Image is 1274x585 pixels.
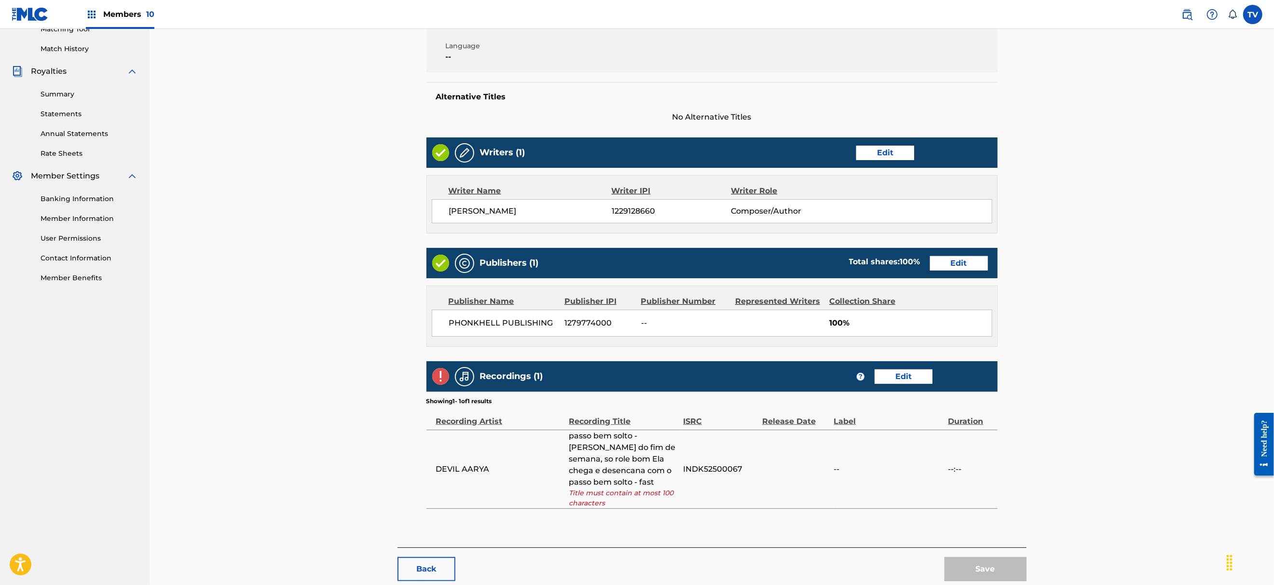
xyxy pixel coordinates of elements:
span: Title must contain at most 100 characters [569,488,679,508]
a: Member Information [41,214,138,224]
a: Summary [41,89,138,99]
div: Writer IPI [612,185,731,197]
div: Ziehen [1222,548,1237,577]
span: ? [857,373,864,381]
a: Member Benefits [41,273,138,283]
span: 10 [146,10,154,19]
a: User Permissions [41,233,138,244]
span: DEVIL AARYA [436,463,564,475]
span: Royalties [31,66,67,77]
img: Publishers [459,258,470,269]
span: Language [446,41,581,51]
div: ISRC [683,406,757,427]
a: Annual Statements [41,129,138,139]
a: Contact Information [41,253,138,263]
a: Statements [41,109,138,119]
div: Collection Share [829,296,911,307]
a: Edit [930,256,988,271]
img: expand [126,170,138,182]
div: Notifications [1228,10,1237,19]
img: search [1181,9,1193,20]
img: help [1206,9,1218,20]
img: Valid [432,255,449,272]
div: Label [834,406,944,427]
h5: Publishers (1) [480,258,539,269]
span: 100 % [900,257,920,266]
h5: Recordings (1) [480,371,543,382]
img: Recordings [459,371,470,382]
iframe: Chat Widget [1226,539,1274,585]
h5: Alternative Titles [436,92,988,102]
div: User Menu [1243,5,1262,24]
div: Total shares: [849,256,920,268]
span: -- [446,51,581,63]
img: Top Rightsholders [86,9,97,20]
span: Member Settings [31,170,99,182]
img: Valid [432,144,449,161]
img: Member Settings [12,170,23,182]
span: Composer/Author [731,205,840,217]
a: Edit [856,146,914,160]
img: Writers [459,147,470,159]
span: --:-- [948,463,992,475]
img: MLC Logo [12,7,49,21]
img: Invalid [432,368,449,385]
span: No Alternative Titles [426,111,998,123]
img: expand [126,66,138,77]
div: Writer Role [731,185,840,197]
p: Showing 1 - 1 of 1 results [426,397,492,406]
span: Members [103,9,154,20]
div: Publisher IPI [564,296,634,307]
span: 1229128660 [612,205,731,217]
a: Rate Sheets [41,149,138,159]
a: Public Search [1178,5,1197,24]
a: Edit [875,369,932,384]
h5: Writers (1) [480,147,525,158]
span: INDK52500067 [683,463,757,475]
div: Recording Artist [436,406,564,427]
span: 1279774000 [565,317,634,329]
span: [PERSON_NAME] [449,205,612,217]
iframe: Resource Center [1247,406,1274,483]
div: Release Date [762,406,829,427]
div: Recording Title [569,406,679,427]
div: Writer Name [449,185,612,197]
span: -- [834,463,944,475]
div: Duration [948,406,992,427]
img: Royalties [12,66,23,77]
a: Banking Information [41,194,138,204]
div: Publisher Name [449,296,557,307]
a: Match History [41,44,138,54]
div: Publisher Number [641,296,728,307]
span: 100% [829,317,992,329]
div: Help [1203,5,1222,24]
div: Chat-Widget [1226,539,1274,585]
span: PHONKHELL PUBLISHING [449,317,558,329]
a: Matching Tool [41,24,138,34]
span: -- [641,317,728,329]
button: Back [397,557,455,581]
span: passo bem solto - [PERSON_NAME] do fim de semana, so role bom Ela chega e desencana com o passo b... [569,430,679,488]
div: Represented Writers [735,296,822,307]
